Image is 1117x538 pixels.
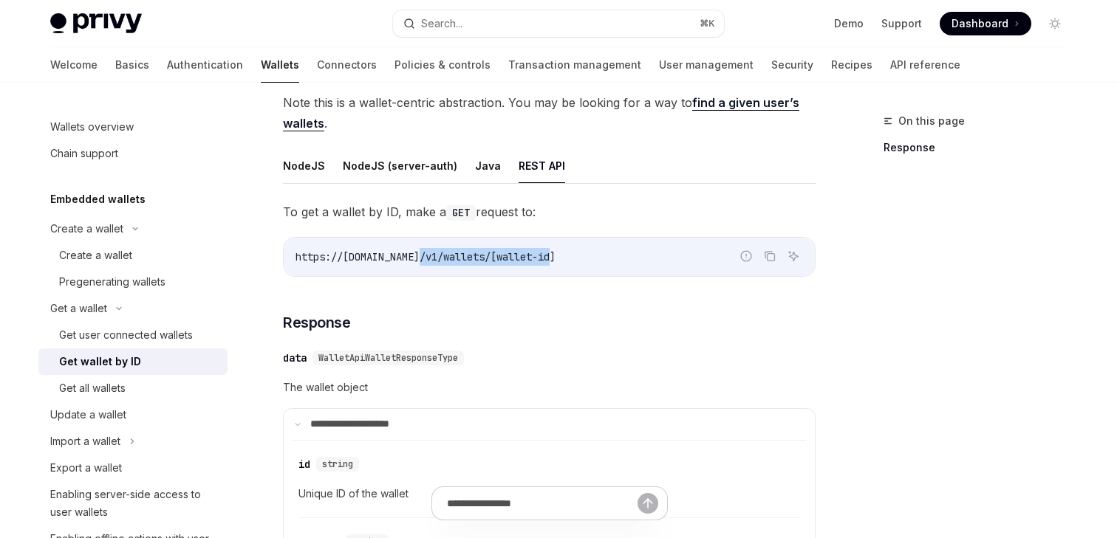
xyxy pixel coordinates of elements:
[393,10,724,37] button: Search...⌘K
[940,12,1031,35] a: Dashboard
[834,16,864,31] a: Demo
[38,322,228,348] a: Get user connected wallets
[890,47,960,83] a: API reference
[296,250,556,263] span: https://[DOMAIN_NAME]/v1/wallets/[wallet-id]
[283,201,816,222] span: To get a wallet by ID, make a request to:
[831,47,872,83] a: Recipes
[508,47,641,83] a: Transaction management
[50,406,126,424] div: Update a wallet
[59,326,193,344] div: Get user connected wallets
[115,47,149,83] a: Basics
[952,16,1008,31] span: Dashboard
[50,300,107,317] div: Get a wallet
[38,114,228,140] a: Wallets overview
[59,273,165,291] div: Pregenerating wallets
[771,47,813,83] a: Security
[322,458,353,470] span: string
[298,457,310,472] div: id
[38,242,228,269] a: Create a wallet
[38,481,228,525] a: Enabling server-side access to user wallets
[317,47,377,83] a: Connectors
[318,352,458,364] span: WalletApiWalletResponseType
[283,148,325,183] button: NodeJS
[519,148,565,183] button: REST API
[38,455,228,481] a: Export a wallet
[884,136,1079,159] a: Response
[421,15,462,32] div: Search...
[760,246,779,266] button: Copy the contents from the code block
[38,375,228,401] a: Get all wallets
[50,459,122,477] div: Export a wallet
[737,246,756,266] button: Report incorrect code
[1043,12,1067,35] button: Toggle dark mode
[50,486,219,521] div: Enabling server-side access to user wallets
[881,16,922,31] a: Support
[898,112,965,130] span: On this page
[59,353,141,370] div: Get wallet by ID
[446,204,476,221] code: GET
[50,145,118,162] div: Chain support
[283,92,816,134] span: Note this is a wallet-centric abstraction. You may be looking for a way to .
[50,13,142,34] img: light logo
[59,379,126,397] div: Get all wallets
[50,118,134,136] div: Wallets overview
[38,140,228,167] a: Chain support
[784,246,803,266] button: Ask AI
[700,18,715,30] span: ⌘ K
[394,47,491,83] a: Policies & controls
[50,220,123,238] div: Create a wallet
[475,148,501,183] button: Java
[167,47,243,83] a: Authentication
[38,401,228,428] a: Update a wallet
[59,246,132,264] div: Create a wallet
[638,493,658,514] button: Send message
[343,148,457,183] button: NodeJS (server-auth)
[283,312,350,333] span: Response
[50,432,120,450] div: Import a wallet
[283,379,816,396] span: The wallet object
[659,47,754,83] a: User management
[38,269,228,295] a: Pregenerating wallets
[50,47,98,83] a: Welcome
[38,348,228,375] a: Get wallet by ID
[50,190,146,208] h5: Embedded wallets
[261,47,299,83] a: Wallets
[283,351,307,365] div: data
